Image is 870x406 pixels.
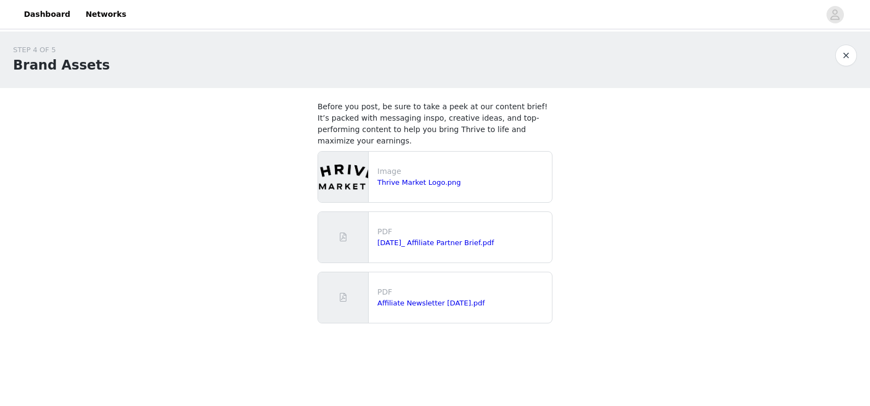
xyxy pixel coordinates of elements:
[318,101,552,147] h4: Before you post, be sure to take a peek at our content brief! It’s packed with messaging inspo, c...
[377,239,494,247] a: [DATE]_ Affiliate Partner Brief.pdf
[13,55,110,75] h1: Brand Assets
[377,286,548,298] p: PDF
[377,226,548,238] p: PDF
[830,6,840,23] div: avatar
[318,152,368,202] img: file
[377,299,484,307] a: Affiliate Newsletter [DATE].pdf
[79,2,133,27] a: Networks
[377,178,461,186] a: Thrive Market Logo.png
[377,166,548,177] p: Image
[17,2,77,27] a: Dashboard
[13,45,110,55] div: STEP 4 OF 5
